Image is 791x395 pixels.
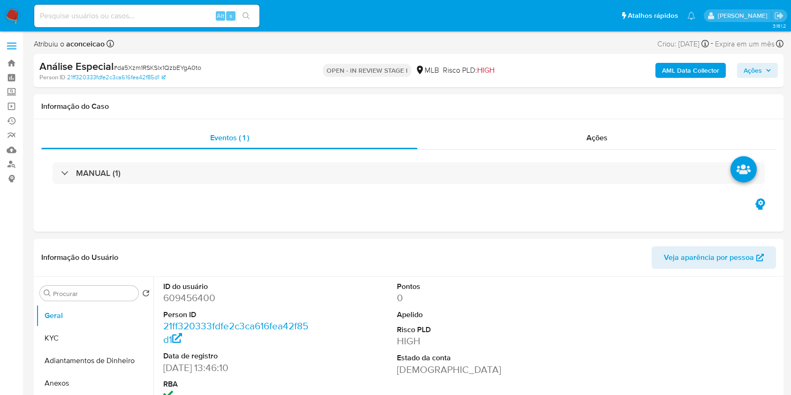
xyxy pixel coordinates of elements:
[397,325,543,335] dt: Risco PLD
[229,11,232,20] span: s
[114,63,201,72] span: # da5Xzm1RSKSlx1QzbEYgA0to
[53,162,765,184] div: MANUAL (1)
[34,39,105,49] span: Atribuiu o
[687,12,695,20] a: Notificações
[44,289,51,297] button: Procurar
[715,39,775,49] span: Expira em um mês
[655,63,726,78] button: AML Data Collector
[236,9,256,23] button: search-icon
[163,291,310,304] dd: 609456400
[36,349,153,372] button: Adiantamentos de Dinheiro
[774,11,784,21] a: Sair
[718,11,771,20] p: ana.conceicao@mercadolivre.com
[67,73,166,82] a: 21ff320333fdfe2c3ca616fea42f85d1
[397,281,543,292] dt: Pontos
[163,319,308,346] a: 21ff320333fdfe2c3ca616fea42f85d1
[163,379,310,389] dt: RBA
[397,363,543,376] dd: [DEMOGRAPHIC_DATA]
[662,63,719,78] b: AML Data Collector
[39,73,65,82] b: Person ID
[34,10,259,22] input: Pesquise usuários ou casos...
[397,334,543,348] dd: HIGH
[163,281,310,292] dt: ID do usuário
[36,327,153,349] button: KYC
[397,291,543,304] dd: 0
[142,289,150,300] button: Retornar ao pedido padrão
[39,59,114,74] b: Análise Especial
[744,63,762,78] span: Ações
[36,304,153,327] button: Geral
[41,102,776,111] h1: Informação do Caso
[477,65,494,76] span: HIGH
[41,253,118,262] h1: Informação do Usuário
[64,38,105,49] b: aconceicao
[652,246,776,269] button: Veja aparência por pessoa
[711,38,713,50] span: -
[36,372,153,395] button: Anexos
[664,246,754,269] span: Veja aparência por pessoa
[657,38,709,50] div: Criou: [DATE]
[163,351,310,361] dt: Data de registro
[323,64,411,77] p: OPEN - IN REVIEW STAGE I
[210,132,249,143] span: Eventos ( 1 )
[53,289,135,298] input: Procurar
[397,310,543,320] dt: Apelido
[217,11,224,20] span: Alt
[586,132,608,143] span: Ações
[76,168,121,178] h3: MANUAL (1)
[163,310,310,320] dt: Person ID
[415,65,439,76] div: MLB
[737,63,778,78] button: Ações
[397,353,543,363] dt: Estado da conta
[443,65,494,76] span: Risco PLD:
[628,11,678,21] span: Atalhos rápidos
[163,361,310,374] dd: [DATE] 13:46:10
